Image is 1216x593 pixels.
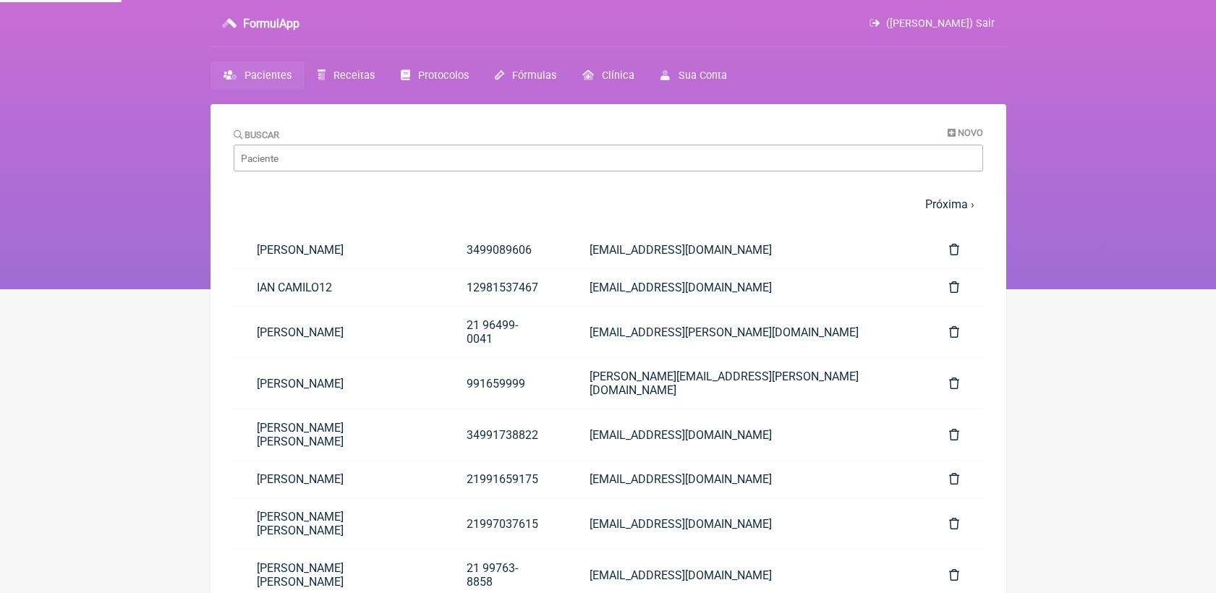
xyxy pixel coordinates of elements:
a: [PERSON_NAME] [PERSON_NAME] [234,498,444,549]
a: 12981537467 [443,269,566,306]
a: ([PERSON_NAME]) Sair [870,17,994,30]
a: IAN CAMILO12 [234,269,444,306]
span: Novo [958,127,983,138]
a: [EMAIL_ADDRESS][DOMAIN_NAME] [566,461,927,498]
a: 21997037615 [443,505,566,542]
a: [PERSON_NAME][EMAIL_ADDRESS][PERSON_NAME][DOMAIN_NAME] [566,358,927,409]
span: Protocolos [418,69,469,82]
a: 3499089606 [443,231,566,268]
span: Sua Conta [679,69,727,82]
nav: pager [234,189,983,220]
a: [PERSON_NAME] [234,461,444,498]
a: Pacientes [211,61,305,90]
a: [EMAIL_ADDRESS][DOMAIN_NAME] [566,505,927,542]
a: Receitas [305,61,388,90]
a: 21 96499-0041 [443,307,566,357]
a: [PERSON_NAME] [234,314,444,351]
span: Pacientes [245,69,292,82]
input: Paciente [234,145,983,171]
a: [PERSON_NAME] [234,231,444,268]
a: [EMAIL_ADDRESS][DOMAIN_NAME] [566,269,927,306]
span: Fórmulas [512,69,556,82]
a: 34991738822 [443,417,566,453]
a: [EMAIL_ADDRESS][PERSON_NAME][DOMAIN_NAME] [566,314,927,351]
a: [EMAIL_ADDRESS][DOMAIN_NAME] [566,231,927,268]
a: Próxima › [925,197,974,211]
a: [PERSON_NAME] [234,365,444,402]
a: Protocolos [388,61,482,90]
a: 21991659175 [443,461,566,498]
span: Clínica [602,69,634,82]
a: [EMAIL_ADDRESS][DOMAIN_NAME] [566,417,927,453]
a: [PERSON_NAME] [PERSON_NAME] [234,409,444,460]
a: Sua Conta [647,61,739,90]
a: Clínica [569,61,647,90]
a: Fórmulas [482,61,569,90]
h3: FormulApp [243,17,299,30]
label: Buscar [234,129,280,140]
a: Novo [948,127,983,138]
span: Receitas [333,69,375,82]
span: ([PERSON_NAME]) Sair [886,17,995,30]
a: 991659999 [443,365,566,402]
